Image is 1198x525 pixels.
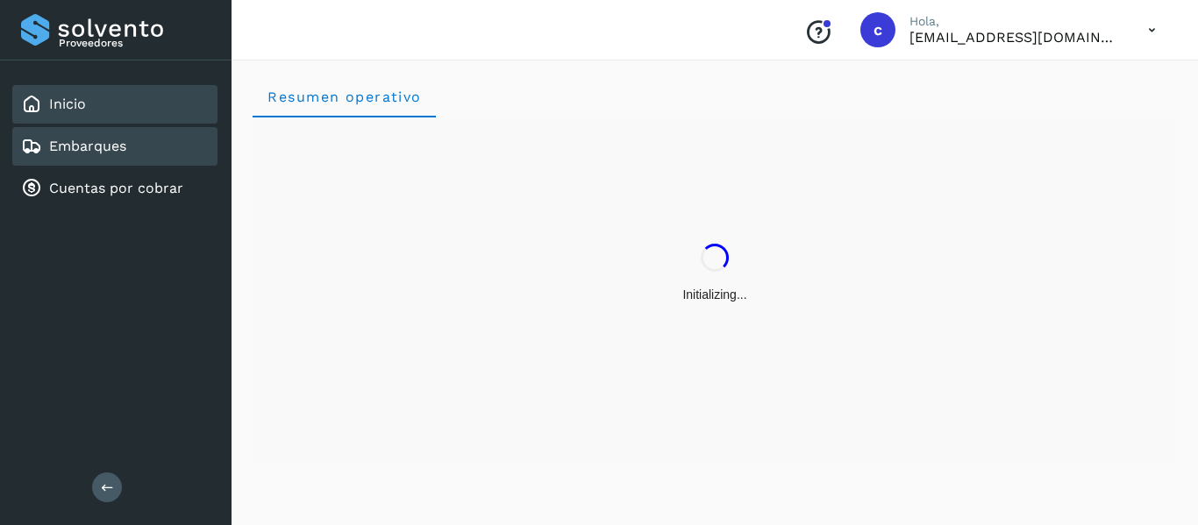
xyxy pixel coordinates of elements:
[267,89,422,105] span: Resumen operativo
[49,96,86,112] a: Inicio
[909,14,1120,29] p: Hola,
[909,29,1120,46] p: cobranza@tms.com.mx
[49,138,126,154] a: Embarques
[12,169,217,208] div: Cuentas por cobrar
[12,127,217,166] div: Embarques
[59,37,210,49] p: Proveedores
[49,180,183,196] a: Cuentas por cobrar
[12,85,217,124] div: Inicio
